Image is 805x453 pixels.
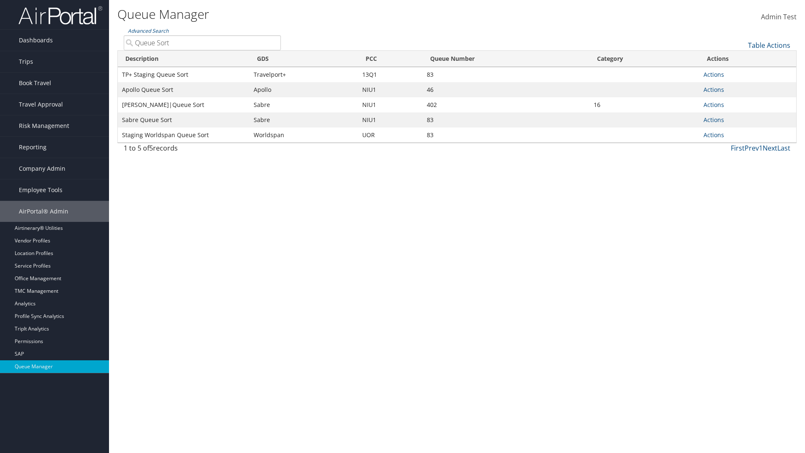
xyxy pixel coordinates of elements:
[704,101,724,109] a: Actions
[118,51,249,67] th: Description: activate to sort column ascending
[423,128,589,143] td: 83
[124,35,281,50] input: Advanced Search
[249,51,358,67] th: GDS: activate to sort column ascending
[589,97,699,112] td: 16
[19,51,33,72] span: Trips
[249,112,358,128] td: Sabre
[759,143,763,153] a: 1
[745,143,759,153] a: Prev
[761,12,797,21] span: Admin Test
[118,97,249,112] td: [PERSON_NAME]|Queue Sort
[423,112,589,128] td: 83
[249,67,358,82] td: Travelport+
[777,143,790,153] a: Last
[704,86,724,94] a: Actions
[19,137,47,158] span: Reporting
[19,115,69,136] span: Risk Management
[748,41,790,50] a: Table Actions
[704,116,724,124] a: Actions
[699,51,796,67] th: Actions
[423,82,589,97] td: 46
[19,94,63,115] span: Travel Approval
[118,82,249,97] td: Apollo Queue Sort
[19,158,65,179] span: Company Admin
[763,143,777,153] a: Next
[589,51,699,67] th: Category: activate to sort column ascending
[423,51,589,67] th: Queue Number: activate to sort column ascending
[358,51,423,67] th: PCC: activate to sort column ascending
[19,201,68,222] span: AirPortal® Admin
[18,5,102,25] img: airportal-logo.png
[704,131,724,139] a: Actions
[249,97,358,112] td: Sabre
[704,70,724,78] a: Actions
[358,67,423,82] td: 13Q1
[423,67,589,82] td: 83
[19,30,53,51] span: Dashboards
[358,112,423,128] td: NIU1
[249,128,358,143] td: Worldspan
[358,97,423,112] td: NIU1
[118,112,249,128] td: Sabre Queue Sort
[423,97,589,112] td: 402
[118,67,249,82] td: TP+ Staging Queue Sort
[761,4,797,30] a: Admin Test
[249,82,358,97] td: Apollo
[19,180,62,200] span: Employee Tools
[358,128,423,143] td: UOR
[149,143,153,153] span: 5
[731,143,745,153] a: First
[118,128,249,143] td: Staging Worldspan Queue Sort
[128,27,169,34] a: Advanced Search
[124,143,281,157] div: 1 to 5 of records
[117,5,570,23] h1: Queue Manager
[358,82,423,97] td: NIU1
[19,73,51,94] span: Book Travel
